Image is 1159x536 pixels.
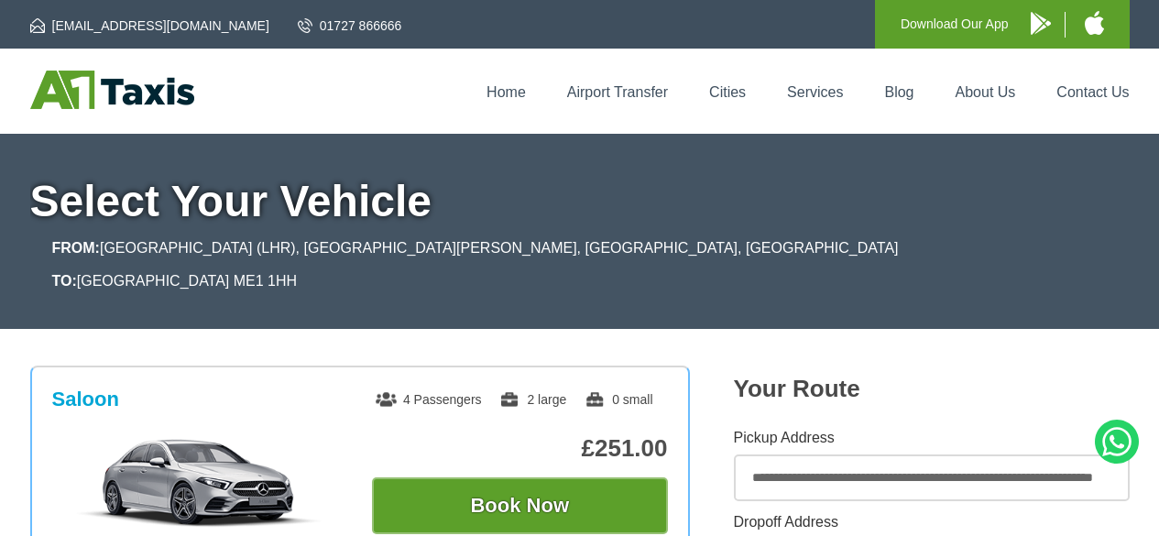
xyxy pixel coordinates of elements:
[734,375,1130,403] h2: Your Route
[901,13,1009,36] p: Download Our App
[30,270,298,292] li: [GEOGRAPHIC_DATA] ME1 1HH
[487,84,526,100] a: Home
[52,240,100,256] strong: FROM:
[956,84,1016,100] a: About Us
[787,84,843,100] a: Services
[1056,84,1129,100] a: Contact Us
[30,71,194,109] img: A1 Taxis St Albans LTD
[884,84,913,100] a: Blog
[30,237,899,259] li: [GEOGRAPHIC_DATA] (LHR), [GEOGRAPHIC_DATA][PERSON_NAME], [GEOGRAPHIC_DATA], [GEOGRAPHIC_DATA]
[61,437,337,529] img: Saloon
[30,180,1130,224] h1: Select Your Vehicle
[52,388,119,411] h3: Saloon
[372,477,668,534] button: Book Now
[52,273,77,289] strong: TO:
[499,392,566,407] span: 2 large
[298,16,402,35] a: 01727 866666
[1031,12,1051,35] img: A1 Taxis Android App
[30,16,269,35] a: [EMAIL_ADDRESS][DOMAIN_NAME]
[709,84,746,100] a: Cities
[1085,11,1104,35] img: A1 Taxis iPhone App
[372,434,668,463] p: £251.00
[567,84,668,100] a: Airport Transfer
[734,431,1130,445] label: Pickup Address
[585,392,652,407] span: 0 small
[376,392,482,407] span: 4 Passengers
[734,515,1130,530] label: Dropoff Address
